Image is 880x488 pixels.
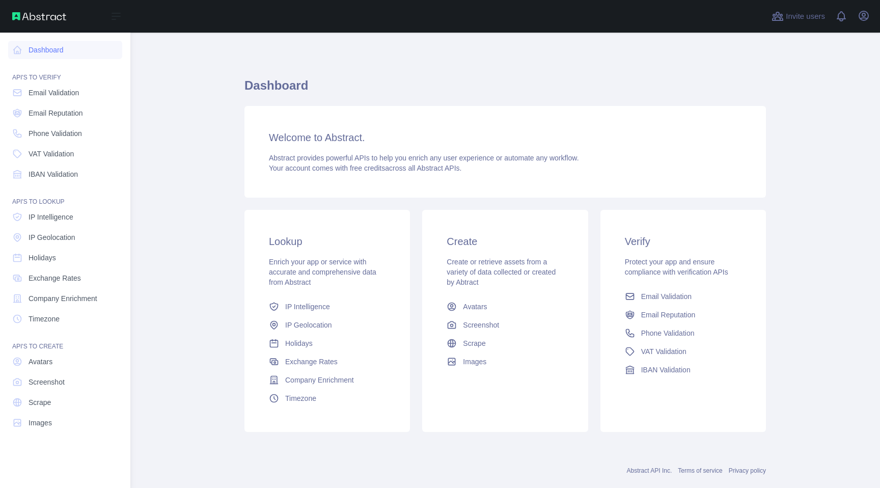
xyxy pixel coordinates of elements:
span: Create or retrieve assets from a variety of data collected or created by Abtract [447,258,556,286]
a: Holidays [8,249,122,267]
a: Phone Validation [8,124,122,143]
div: API'S TO LOOKUP [8,185,122,206]
span: Images [29,418,52,428]
a: Email Reputation [621,306,746,324]
span: Avatars [29,357,52,367]
a: IBAN Validation [8,165,122,183]
a: Scrape [8,393,122,412]
a: IBAN Validation [621,361,746,379]
span: IBAN Validation [29,169,78,179]
a: Company Enrichment [265,371,390,389]
span: Your account comes with across all Abstract APIs. [269,164,461,172]
a: Screenshot [8,373,122,391]
a: Avatars [443,297,567,316]
span: Phone Validation [641,328,695,338]
a: Scrape [443,334,567,353]
a: IP Geolocation [8,228,122,247]
a: Holidays [265,334,390,353]
a: Images [8,414,122,432]
a: Exchange Rates [8,269,122,287]
a: Exchange Rates [265,353,390,371]
span: Exchange Rates [29,273,81,283]
a: VAT Validation [621,342,746,361]
span: Phone Validation [29,128,82,139]
span: IP Geolocation [29,232,75,242]
h3: Create [447,234,563,249]
a: Images [443,353,567,371]
span: Screenshot [463,320,499,330]
span: Email Validation [641,291,692,302]
span: Email Validation [29,88,79,98]
span: Email Reputation [29,108,83,118]
a: Email Validation [621,287,746,306]
span: Holidays [285,338,313,348]
span: Avatars [463,302,487,312]
span: IBAN Validation [641,365,691,375]
span: Scrape [463,338,485,348]
span: Scrape [29,397,51,408]
span: Company Enrichment [29,293,97,304]
h3: Welcome to Abstract. [269,130,741,145]
a: Avatars [8,353,122,371]
span: Email Reputation [641,310,696,320]
a: Phone Validation [621,324,746,342]
img: Abstract API [12,12,66,20]
span: free credits [350,164,385,172]
span: IP Geolocation [285,320,332,330]
span: Abstract provides powerful APIs to help you enrich any user experience or automate any workflow. [269,154,579,162]
span: Protect your app and ensure compliance with verification APIs [625,258,728,276]
span: Timezone [285,393,316,403]
span: IP Intelligence [29,212,73,222]
a: IP Intelligence [265,297,390,316]
span: IP Intelligence [285,302,330,312]
span: VAT Validation [29,149,74,159]
a: Email Reputation [8,104,122,122]
span: VAT Validation [641,346,686,357]
h1: Dashboard [244,77,766,102]
a: Screenshot [443,316,567,334]
span: Company Enrichment [285,375,354,385]
span: Exchange Rates [285,357,338,367]
span: Holidays [29,253,56,263]
a: IP Geolocation [265,316,390,334]
h3: Verify [625,234,741,249]
div: API'S TO CREATE [8,330,122,350]
span: Timezone [29,314,60,324]
a: Email Validation [8,84,122,102]
span: Invite users [786,11,825,22]
a: Privacy policy [729,467,766,474]
a: IP Intelligence [8,208,122,226]
a: Company Enrichment [8,289,122,308]
a: Timezone [265,389,390,408]
a: VAT Validation [8,145,122,163]
button: Invite users [769,8,827,24]
span: Screenshot [29,377,65,387]
span: Enrich your app or service with accurate and comprehensive data from Abstract [269,258,376,286]
div: API'S TO VERIFY [8,61,122,82]
span: Images [463,357,486,367]
a: Terms of service [678,467,722,474]
a: Timezone [8,310,122,328]
h3: Lookup [269,234,386,249]
a: Abstract API Inc. [627,467,672,474]
a: Dashboard [8,41,122,59]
